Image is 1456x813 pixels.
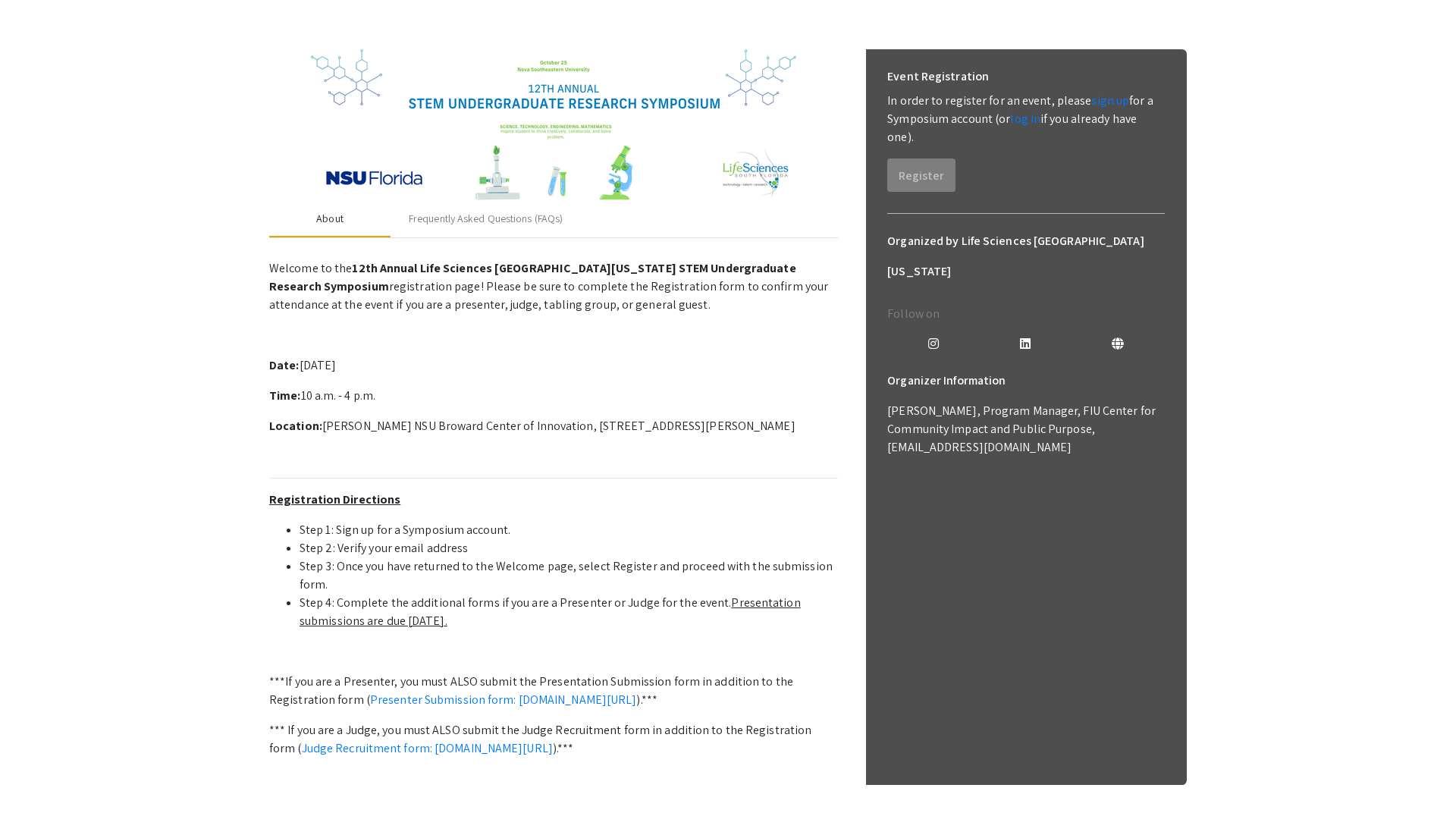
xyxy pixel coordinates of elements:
p: ***If you are a Presenter, you must ALSO submit the Presentation Submission form in addition to t... [269,673,838,709]
h6: Event Registration [887,61,989,92]
li: Step 4: Complete the additional forms if you are a Presenter or Judge for the event. [300,594,838,630]
p: *** If you are a Judge, you must ALSO submit the Judge Recruitment form in addition to the Regist... [269,721,838,758]
a: Judge Recruitment form: [DOMAIN_NAME][URL] [302,740,553,756]
h6: Organized by Life Sciences [GEOGRAPHIC_DATA][US_STATE] [887,226,1165,287]
h6: Organizer Information [887,366,1165,396]
p: In order to register for an event, please for a Symposium account (or if you already have one). [887,92,1165,146]
a: Presenter Submission form: [DOMAIN_NAME][URL] [370,692,637,708]
strong: Time: [269,388,301,403]
li: Step 1: Sign up for a Symposium account. [300,521,838,539]
u: Presentation submissions are due [DATE]. [300,595,801,629]
li: Step 3: Once you have returned to the Welcome page, select Register and proceed with the submissi... [300,557,838,594]
p: [PERSON_NAME], Program Manager, FIU Center for Community Impact and Public Purpose, [EMAIL_ADDRES... [887,402,1165,457]
p: [PERSON_NAME] NSU Broward Center of Innovation, [STREET_ADDRESS][PERSON_NAME] [269,417,838,435]
p: Welcome to the registration page! Please be sure to complete the Registration form to confirm you... [269,259,838,314]
p: Follow on [887,305,1165,323]
strong: 12th Annual Life Sciences [GEOGRAPHIC_DATA][US_STATE] STEM Undergraduate Research Symposium [269,260,796,294]
p: 10 a.m. - 4 p.m. [269,387,838,405]
div: About [316,211,344,227]
a: log in [1010,111,1040,127]
img: 32153a09-f8cb-4114-bf27-cfb6bc84fc69.png [311,49,796,201]
button: Register [887,159,955,192]
div: Frequently Asked Questions (FAQs) [409,211,563,227]
strong: Location: [269,418,322,434]
strong: Date: [269,357,300,373]
li: Step 2: Verify your email address [300,539,838,557]
a: sign up [1091,93,1129,108]
iframe: Chat [11,745,64,802]
u: Registration Directions [269,491,400,507]
p: [DATE] [269,356,838,375]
